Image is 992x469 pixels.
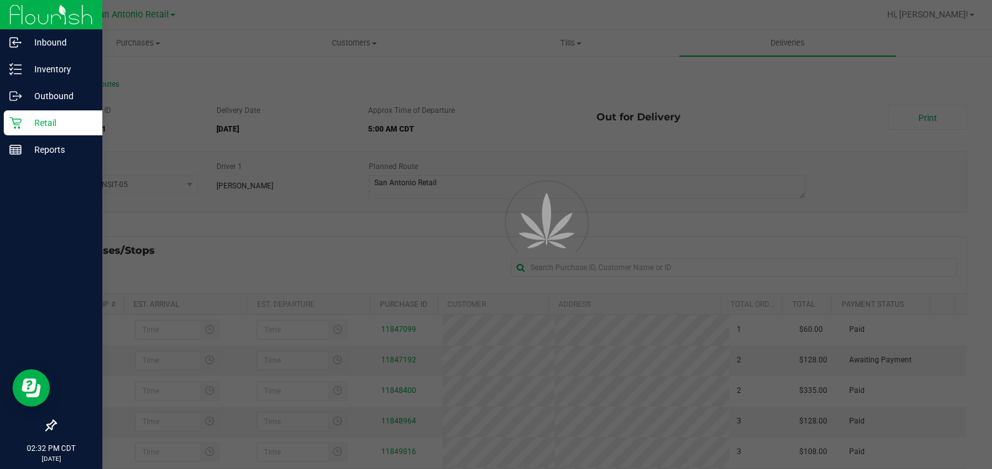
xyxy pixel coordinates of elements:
[9,63,22,75] inline-svg: Inventory
[22,115,97,130] p: Retail
[6,443,97,454] p: 02:32 PM CDT
[9,90,22,102] inline-svg: Outbound
[22,35,97,50] p: Inbound
[22,89,97,104] p: Outbound
[9,143,22,156] inline-svg: Reports
[22,142,97,157] p: Reports
[22,62,97,77] p: Inventory
[9,36,22,49] inline-svg: Inbound
[9,117,22,129] inline-svg: Retail
[12,369,50,407] iframe: Resource center
[6,454,97,463] p: [DATE]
